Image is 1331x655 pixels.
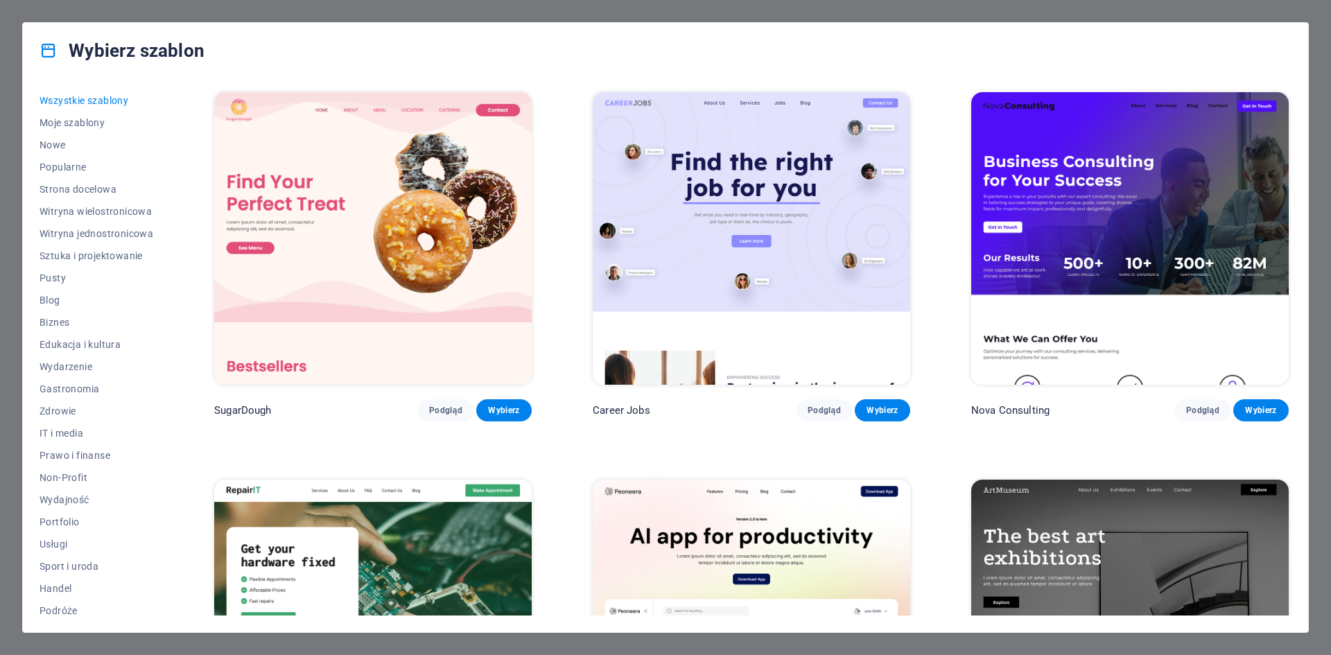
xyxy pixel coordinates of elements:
[40,605,153,616] span: Podróże
[971,403,1050,417] p: Nova Consulting
[1175,399,1230,421] button: Podgląd
[40,577,153,600] button: Handel
[487,405,521,416] span: Wybierz
[40,289,153,311] button: Blog
[40,422,153,444] button: IT i media
[429,405,462,416] span: Podgląd
[797,399,852,421] button: Podgląd
[40,95,153,106] span: Wszystkie szablony
[40,405,153,417] span: Zdrowie
[40,295,153,306] span: Blog
[40,494,153,505] span: Wydajność
[40,600,153,622] button: Podróże
[40,466,153,489] button: Non-Profit
[40,428,153,439] span: IT i media
[40,511,153,533] button: Portfolio
[40,339,153,350] span: Edukacja i kultura
[40,89,153,112] button: Wszystkie szablony
[40,539,153,550] span: Usługi
[971,92,1289,385] img: Nova Consulting
[40,200,153,222] button: Witryna wielostronicowa
[40,450,153,461] span: Prawo i finanse
[40,317,153,328] span: Biznes
[40,472,153,483] span: Non-Profit
[40,272,153,283] span: Pusty
[808,405,841,416] span: Podgląd
[476,399,532,421] button: Wybierz
[40,400,153,422] button: Zdrowie
[40,555,153,577] button: Sport i uroda
[40,356,153,378] button: Wydarzenie
[40,40,205,62] h4: Wybierz szablon
[40,134,153,156] button: Nowe
[40,112,153,134] button: Moje szablony
[40,383,153,394] span: Gastronomia
[40,267,153,289] button: Pusty
[40,583,153,594] span: Handel
[40,206,153,217] span: Witryna wielostronicowa
[1244,405,1278,416] span: Wybierz
[866,405,899,416] span: Wybierz
[1233,399,1289,421] button: Wybierz
[40,250,153,261] span: Sztuka i projektowanie
[40,156,153,178] button: Popularne
[40,444,153,466] button: Prawo i finanse
[593,92,910,385] img: Career Jobs
[214,403,271,417] p: SugarDough
[40,222,153,245] button: Witryna jednostronicowa
[40,378,153,400] button: Gastronomia
[593,403,650,417] p: Career Jobs
[40,161,153,173] span: Popularne
[40,311,153,333] button: Biznes
[855,399,910,421] button: Wybierz
[214,92,532,385] img: SugarDough
[40,333,153,356] button: Edukacja i kultura
[40,361,153,372] span: Wydarzenie
[40,178,153,200] button: Strona docelowa
[40,533,153,555] button: Usługi
[40,489,153,511] button: Wydajność
[1186,405,1219,416] span: Podgląd
[40,184,153,195] span: Strona docelowa
[40,117,153,128] span: Moje szablony
[40,139,153,150] span: Nowe
[40,245,153,267] button: Sztuka i projektowanie
[40,561,153,572] span: Sport i uroda
[418,399,473,421] button: Podgląd
[40,516,153,527] span: Portfolio
[40,228,153,239] span: Witryna jednostronicowa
